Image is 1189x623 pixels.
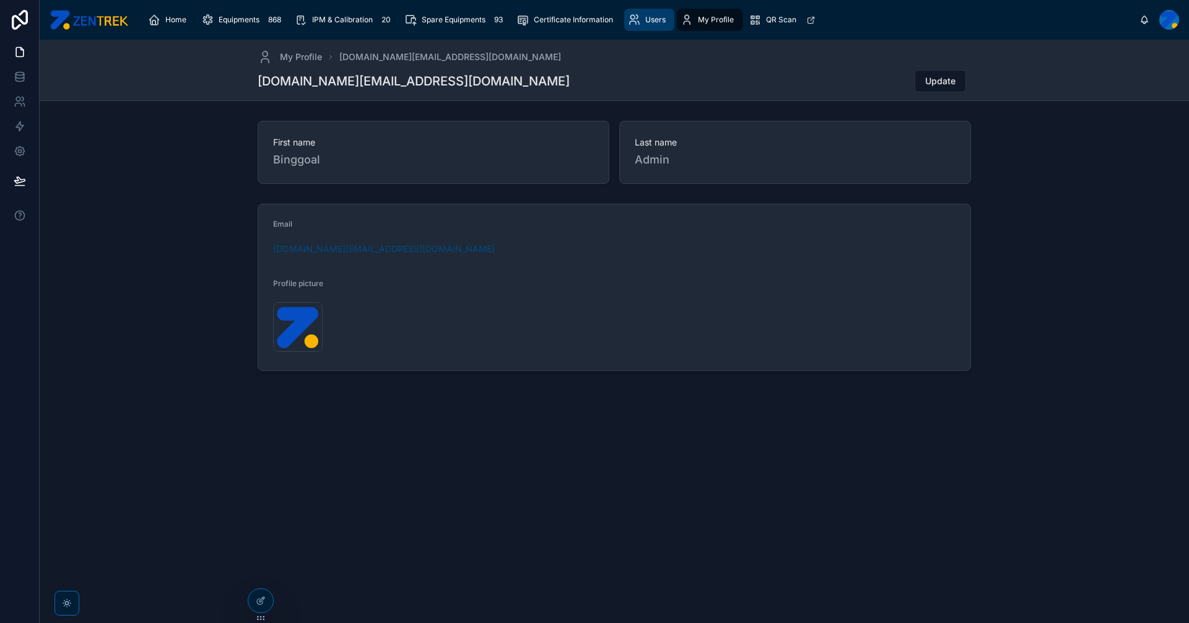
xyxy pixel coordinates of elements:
img: App logo [50,10,128,30]
a: My Profile [677,9,743,31]
a: Users [624,9,674,31]
span: Last name [635,136,956,149]
span: Update [925,75,956,87]
span: Email [273,219,292,229]
span: Equipments [219,15,259,25]
span: Admin [635,151,956,168]
span: Users [645,15,666,25]
a: IPM & Calibration20 [291,9,398,31]
a: Spare Equipments93 [401,9,510,31]
a: Home [144,9,195,31]
div: 868 [264,12,285,27]
h1: [DOMAIN_NAME][EMAIL_ADDRESS][DOMAIN_NAME] [258,72,570,90]
span: Profile picture [273,279,323,288]
span: Spare Equipments [422,15,486,25]
span: Home [165,15,186,25]
span: First name [273,136,594,149]
span: QR Scan [766,15,796,25]
a: My Profile [258,50,322,64]
button: Update [915,70,966,92]
a: [DOMAIN_NAME][EMAIL_ADDRESS][DOMAIN_NAME] [273,243,495,255]
a: Equipments868 [198,9,289,31]
span: IPM & Calibration [312,15,373,25]
a: [DOMAIN_NAME][EMAIL_ADDRESS][DOMAIN_NAME] [339,51,561,63]
div: 93 [490,12,507,27]
span: My Profile [280,51,322,63]
div: scrollable content [138,6,1139,33]
div: 20 [378,12,394,27]
a: QR Scan [745,9,822,31]
span: My Profile [698,15,734,25]
span: Binggoal [273,151,594,168]
span: Certificate Information [534,15,613,25]
a: Certificate Information [513,9,622,31]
